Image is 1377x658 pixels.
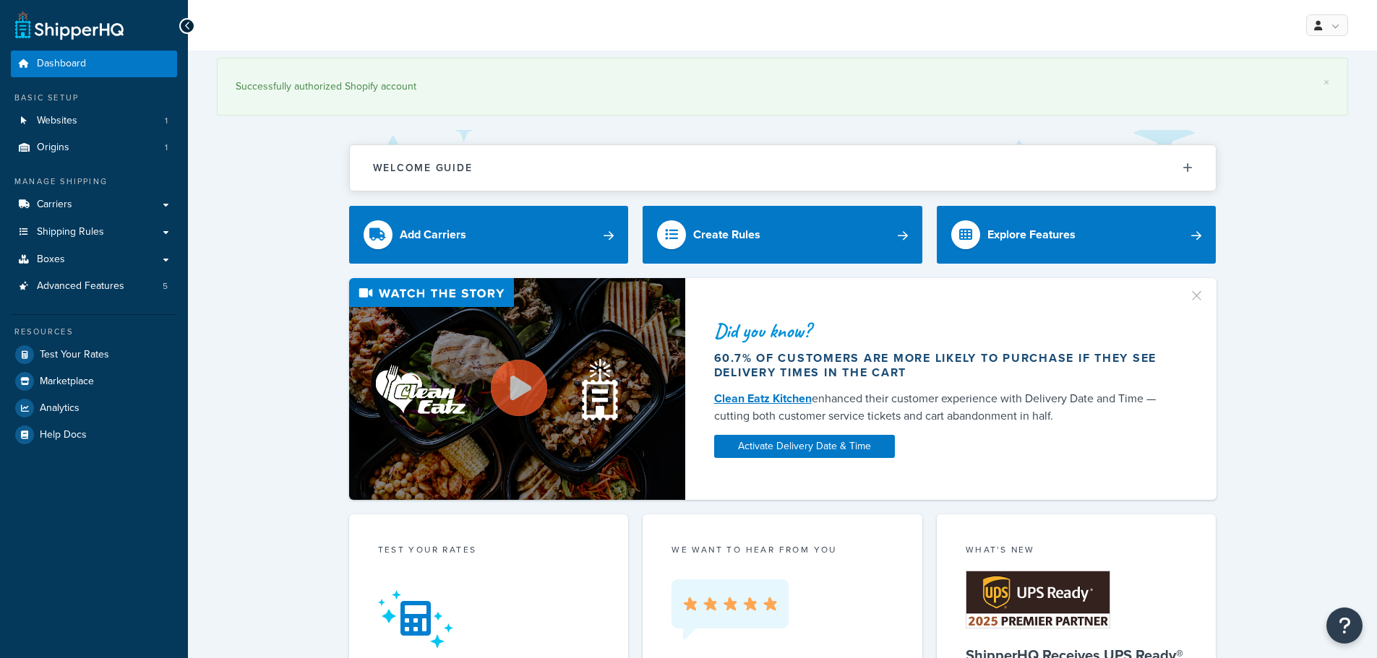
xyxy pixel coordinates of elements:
a: Explore Features [937,206,1217,264]
a: Marketplace [11,368,177,394]
span: Analytics [40,402,80,415]
div: Manage Shipping [11,176,177,188]
span: 1 [165,142,168,154]
h2: Welcome Guide [373,163,473,173]
div: What's New [966,543,1188,560]
a: Add Carriers [349,206,629,264]
button: Welcome Guide [350,145,1216,191]
a: Dashboard [11,51,177,77]
a: Activate Delivery Date & Time [714,435,895,458]
div: Resources [11,326,177,338]
a: Clean Eatz Kitchen [714,390,812,407]
a: Origins1 [11,134,177,161]
span: Carriers [37,199,72,211]
li: Origins [11,134,177,161]
span: Websites [37,115,77,127]
span: Help Docs [40,429,87,441]
span: Advanced Features [37,280,124,293]
div: enhanced their customer experience with Delivery Date and Time — cutting both customer service ti... [714,390,1171,425]
div: Basic Setup [11,92,177,104]
img: Video thumbnail [349,278,685,500]
div: Successfully authorized Shopify account [236,77,1329,97]
span: Test Your Rates [40,349,109,361]
p: we want to hear from you [672,543,893,556]
li: Websites [11,108,177,134]
a: Advanced Features5 [11,273,177,300]
span: 5 [163,280,168,293]
div: Add Carriers [400,225,466,245]
a: Shipping Rules [11,219,177,246]
span: Dashboard [37,58,86,70]
a: Help Docs [11,422,177,448]
span: Origins [37,142,69,154]
li: Advanced Features [11,273,177,300]
a: Websites1 [11,108,177,134]
div: Did you know? [714,321,1171,341]
a: × [1324,77,1329,88]
span: Marketplace [40,376,94,388]
a: Create Rules [643,206,922,264]
span: 1 [165,115,168,127]
div: Create Rules [693,225,760,245]
a: Carriers [11,191,177,218]
span: Boxes [37,254,65,266]
div: Explore Features [987,225,1076,245]
a: Analytics [11,395,177,421]
button: Open Resource Center [1326,607,1363,644]
a: Test Your Rates [11,342,177,368]
a: Boxes [11,246,177,273]
div: Test your rates [378,543,600,560]
div: 60.7% of customers are more likely to purchase if they see delivery times in the cart [714,351,1171,380]
span: Shipping Rules [37,226,104,238]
